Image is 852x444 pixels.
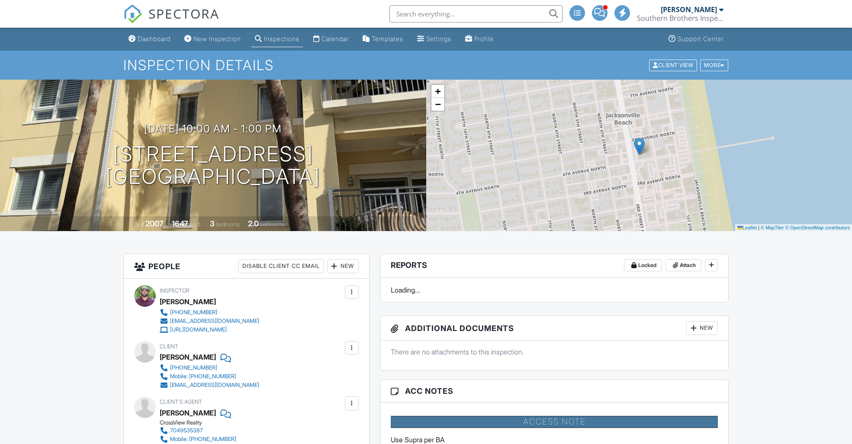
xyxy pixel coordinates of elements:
[251,31,303,47] a: Inspections
[310,31,352,47] a: Calendar
[216,221,240,228] span: bedrooms
[435,86,440,97] span: +
[160,426,302,435] a: 7049535387
[125,31,174,47] a: Dashboard
[193,35,241,42] div: New Inspection
[106,143,320,189] h1: [STREET_ADDRESS] [GEOGRAPHIC_DATA]
[435,99,440,109] span: −
[634,138,645,155] img: Marker
[210,219,215,228] div: 3
[123,12,219,30] a: SPECTORA
[785,225,850,230] a: © OpenStreetMap contributors
[138,35,170,42] div: Dashboard
[665,31,727,47] a: Support Center
[380,380,729,402] h3: ACC Notes
[248,219,259,228] div: 2.0
[327,259,359,273] div: New
[170,436,236,443] div: Mobile: [PHONE_NUMBER]
[462,31,497,47] a: Profile
[414,31,455,47] a: Settings
[124,254,369,279] h3: People
[160,325,259,334] a: [URL][DOMAIN_NAME]
[264,35,299,42] div: Inspections
[160,351,216,364] div: [PERSON_NAME]
[637,14,723,23] div: Southern Brothers Inspections
[148,4,219,23] span: SPECTORA
[737,225,757,230] a: Leaflet
[170,382,259,389] div: [EMAIL_ADDRESS][DOMAIN_NAME]
[181,31,244,47] a: New Inspection
[170,364,217,371] div: [PHONE_NUMBER]
[761,225,784,230] a: © MapTiler
[431,85,444,98] a: Zoom in
[160,308,259,317] a: [PHONE_NUMBER]
[160,364,259,372] a: [PHONE_NUMBER]
[160,295,216,308] div: [PERSON_NAME]
[661,5,717,14] div: [PERSON_NAME]
[144,123,282,135] h3: [DATE] 10:00 am - 1:00 pm
[238,259,324,273] div: Disable Client CC Email
[678,35,724,42] div: Support Center
[160,381,259,389] a: [EMAIL_ADDRESS][DOMAIN_NAME]
[260,221,285,228] span: bathrooms
[758,225,759,230] span: |
[359,31,407,47] a: Templates
[391,416,718,428] h4: Access Note
[160,419,309,426] div: CrossView Realty
[145,219,164,228] div: 2007
[160,343,178,350] span: Client
[160,399,202,405] span: Client's Agent
[135,221,144,228] span: Built
[322,35,349,42] div: Calendar
[391,347,718,357] p: There are no attachments to this inspection.
[170,326,227,333] div: [URL][DOMAIN_NAME]
[160,435,302,444] a: Mobile: [PHONE_NUMBER]
[372,35,403,42] div: Templates
[648,61,699,68] a: Client View
[380,316,729,341] h3: Additional Documents
[190,221,202,228] span: sq. ft.
[389,5,563,23] input: Search everything...
[170,373,236,380] div: Mobile: [PHONE_NUMBER]
[474,35,494,42] div: Profile
[170,427,203,434] div: 7049535387
[431,98,444,111] a: Zoom out
[686,321,718,335] div: New
[172,219,188,228] div: 1647
[426,35,451,42] div: Settings
[700,59,728,71] div: More
[160,406,216,419] div: [PERSON_NAME]
[160,287,190,294] span: Inspector
[123,58,729,73] h1: Inspection Details
[123,4,142,23] img: The Best Home Inspection Software - Spectora
[170,318,259,325] div: [EMAIL_ADDRESS][DOMAIN_NAME]
[160,317,259,325] a: [EMAIL_ADDRESS][DOMAIN_NAME]
[170,309,217,316] div: [PHONE_NUMBER]
[160,372,259,381] a: Mobile: [PHONE_NUMBER]
[649,59,697,71] div: Client View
